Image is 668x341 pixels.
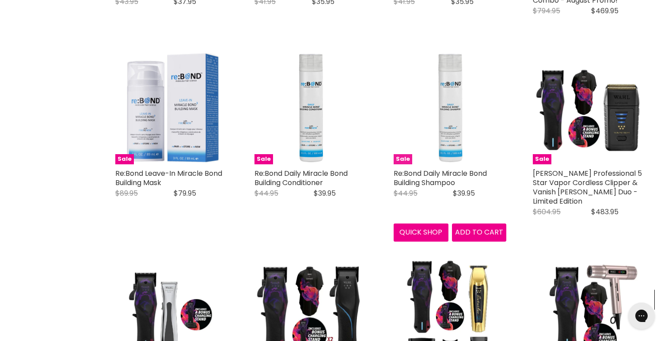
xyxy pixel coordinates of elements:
[254,188,278,198] span: $44.95
[533,52,645,164] img: Wahl Professional 5 Star Vapor Cordless Clipper & Vanish Shaver Duo - Limited Edition
[533,6,560,16] span: $794.95
[455,227,503,237] span: Add to cart
[254,154,273,164] span: Sale
[115,154,134,164] span: Sale
[314,188,336,198] span: $39.95
[533,154,551,164] span: Sale
[115,188,138,198] span: $89.95
[624,299,659,332] iframe: Gorgias live chat messenger
[115,168,222,188] a: Re:Bond Leave-In Miracle Bond Building Mask
[254,52,367,164] img: Re:Bond Daily Miracle Bond Building Conditioner
[394,188,417,198] span: $44.95
[533,52,645,164] a: Wahl Professional 5 Star Vapor Cordless Clipper & Vanish Shaver Duo - Limited Edition Sale
[254,52,367,164] a: Re:Bond Daily Miracle Bond Building Conditioner Sale
[394,154,412,164] span: Sale
[115,52,228,164] img: Re:Bond Leave-In Miracle Bond Building Mask
[115,52,228,164] a: Re:Bond Leave-In Miracle Bond Building Mask Sale
[533,207,561,217] span: $604.95
[453,188,475,198] span: $39.95
[394,52,506,164] img: Re:Bond Daily Miracle Bond Building Shampoo
[591,207,619,217] span: $483.95
[591,6,619,16] span: $469.95
[394,52,506,164] a: Re:Bond Daily Miracle Bond Building Shampoo Sale
[452,224,507,241] button: Add to cart
[254,168,348,188] a: Re:Bond Daily Miracle Bond Building Conditioner
[533,168,642,206] a: [PERSON_NAME] Professional 5 Star Vapor Cordless Clipper & Vanish [PERSON_NAME] Duo - Limited Edi...
[394,224,448,241] button: Quick shop
[174,188,196,198] span: $79.95
[394,168,487,188] a: Re:Bond Daily Miracle Bond Building Shampoo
